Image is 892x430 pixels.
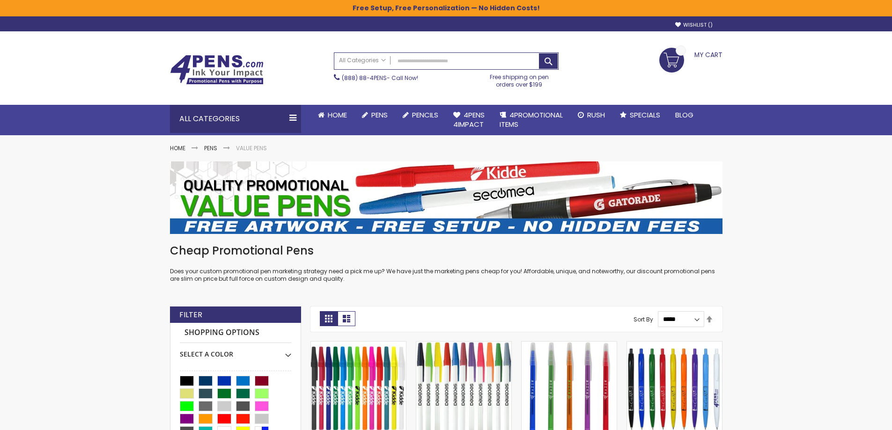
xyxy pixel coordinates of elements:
div: Free shipping on pen orders over $199 [480,70,559,88]
a: Rush [570,105,612,125]
a: 4PROMOTIONALITEMS [492,105,570,135]
h1: Cheap Promotional Pens [170,243,722,258]
span: Pens [371,110,388,120]
a: Blog [668,105,701,125]
a: Pens [354,105,395,125]
span: Specials [630,110,660,120]
span: 4PROMOTIONAL ITEMS [500,110,563,129]
span: 4Pens 4impact [453,110,485,129]
span: Rush [587,110,605,120]
strong: Value Pens [236,144,267,152]
a: Home [310,105,354,125]
a: Belfast Translucent Value Stick Pen [522,341,617,349]
span: Pencils [412,110,438,120]
span: - Call Now! [342,74,418,82]
a: All Categories [334,53,391,68]
a: Custom Cambria Plastic Retractable Ballpoint Pen - Monochromatic Body Color [627,341,722,349]
a: Pens [204,144,217,152]
a: (888) 88-4PENS [342,74,387,82]
div: Does your custom promotional pen marketing strategy need a pick me up? We have just the marketing... [170,243,722,283]
span: Blog [675,110,693,120]
img: Value Pens [170,161,722,234]
label: Sort By [634,315,653,323]
a: Home [170,144,185,152]
span: All Categories [339,57,386,64]
strong: Grid [320,311,338,326]
img: 4Pens Custom Pens and Promotional Products [170,55,264,85]
a: Pencils [395,105,446,125]
div: Select A Color [180,343,291,359]
a: 4Pens4impact [446,105,492,135]
a: Belfast B Value Stick Pen [311,341,406,349]
strong: Filter [179,310,202,320]
div: All Categories [170,105,301,133]
a: Wishlist [675,22,713,29]
span: Home [328,110,347,120]
a: Belfast Value Stick Pen [416,341,511,349]
a: Specials [612,105,668,125]
strong: Shopping Options [180,323,291,343]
